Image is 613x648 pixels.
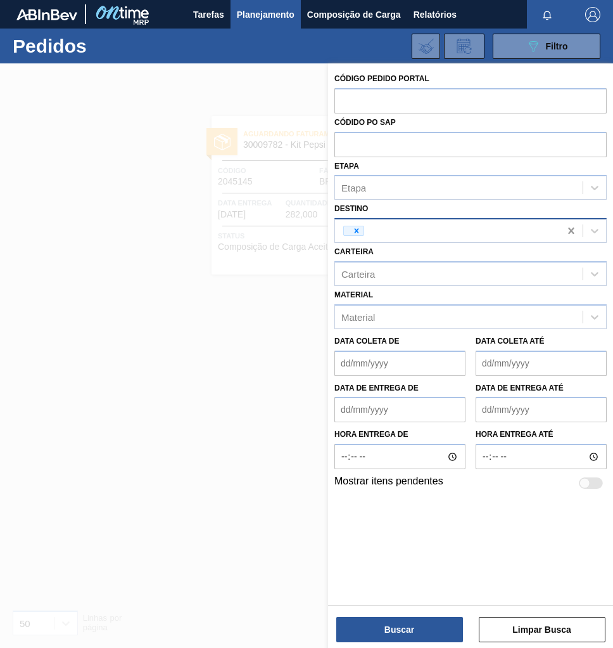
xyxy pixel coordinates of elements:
[334,118,396,127] label: Códido PO SAP
[334,247,374,256] label: Carteira
[493,34,600,59] button: Filtro
[334,351,465,376] input: dd/mm/yyyy
[476,397,607,422] input: dd/mm/yyyy
[334,162,359,171] label: Etapa
[334,74,429,83] label: Código Pedido Portal
[341,311,375,322] div: Material
[527,6,567,23] button: Notificações
[193,7,224,22] span: Tarefas
[412,34,440,59] div: Importar Negociações dos Pedidos
[476,337,544,346] label: Data coleta até
[444,34,484,59] div: Solicitação de Revisão de Pedidos
[13,39,176,53] h1: Pedidos
[334,290,373,299] label: Material
[307,7,401,22] span: Composição de Carga
[476,384,564,392] label: Data de Entrega até
[334,204,368,213] label: Destino
[334,384,419,392] label: Data de Entrega de
[546,41,568,51] span: Filtro
[341,268,375,279] div: Carteira
[334,337,399,346] label: Data coleta de
[334,425,465,444] label: Hora entrega de
[237,7,294,22] span: Planejamento
[476,425,607,444] label: Hora entrega até
[341,183,366,193] div: Etapa
[585,7,600,22] img: Logout
[16,9,77,20] img: TNhmsLtSVTkK8tSr43FrP2fwEKptu5GPRR3wAAAABJRU5ErkJggg==
[334,397,465,422] input: dd/mm/yyyy
[414,7,457,22] span: Relatórios
[476,351,607,376] input: dd/mm/yyyy
[334,476,443,491] label: Mostrar itens pendentes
